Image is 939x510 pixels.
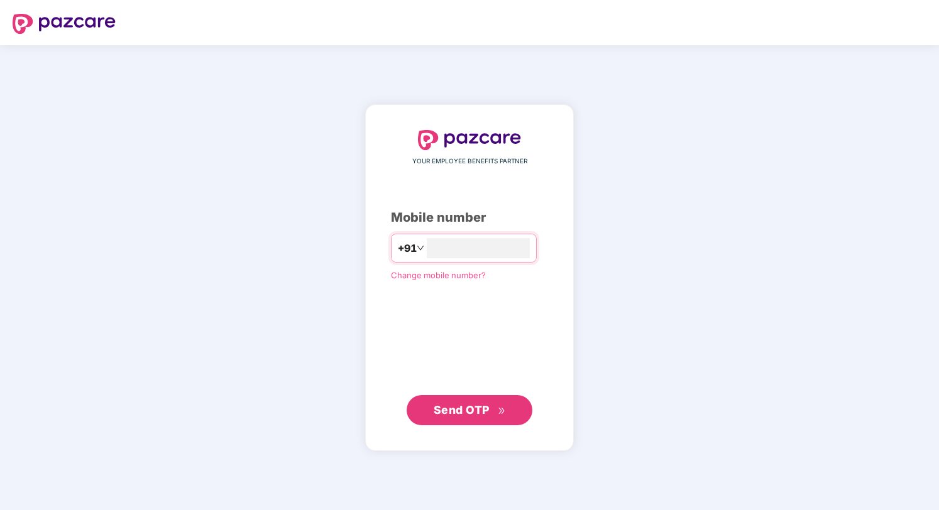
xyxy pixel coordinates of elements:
[418,130,521,150] img: logo
[412,156,527,166] span: YOUR EMPLOYEE BENEFITS PARTNER
[417,244,424,252] span: down
[398,241,417,256] span: +91
[391,270,486,280] a: Change mobile number?
[407,395,532,425] button: Send OTPdouble-right
[13,14,116,34] img: logo
[434,403,490,416] span: Send OTP
[498,407,506,415] span: double-right
[391,208,548,227] div: Mobile number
